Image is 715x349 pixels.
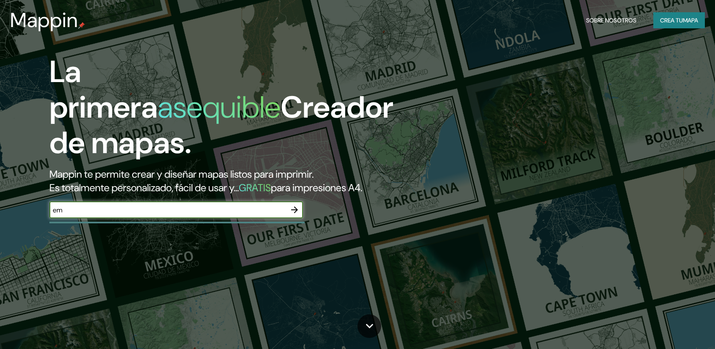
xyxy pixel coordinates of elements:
[158,88,281,127] font: asequible
[10,7,78,33] font: Mappin
[660,16,683,24] font: Crea tu
[49,52,158,127] font: La primera
[239,181,271,194] font: GRATIS
[583,12,640,28] button: Sobre nosotros
[49,181,239,194] font: Es totalmente personalizado, fácil de usar y...
[78,22,85,29] img: pin de mapeo
[271,181,362,194] font: para impresiones A4.
[640,316,706,340] iframe: Lanzador de widgets de ayuda
[49,88,393,162] font: Creador de mapas.
[586,16,636,24] font: Sobre nosotros
[683,16,698,24] font: mapa
[653,12,705,28] button: Crea tumapa
[49,168,314,181] font: Mappin te permite crear y diseñar mapas listos para imprimir.
[49,205,286,215] input: Elige tu lugar favorito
